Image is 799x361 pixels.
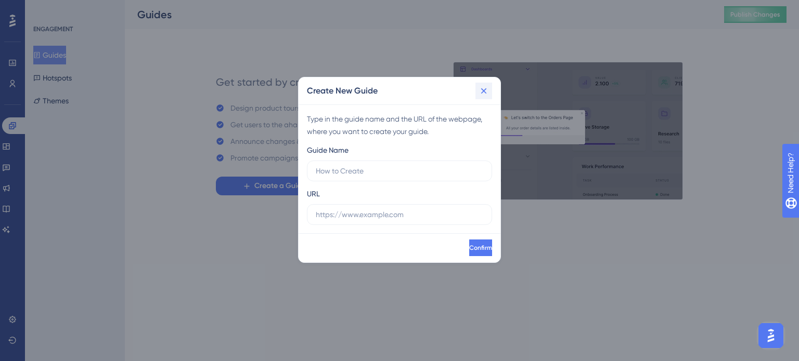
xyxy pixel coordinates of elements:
span: Confirm [469,244,492,252]
input: How to Create [316,165,483,177]
div: Guide Name [307,144,349,156]
h2: Create New Guide [307,85,378,97]
div: URL [307,188,320,200]
iframe: UserGuiding AI Assistant Launcher [755,320,787,351]
div: Type in the guide name and the URL of the webpage, where you want to create your guide. [307,113,492,138]
input: https://www.example.com [316,209,483,220]
span: Need Help? [24,3,65,15]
